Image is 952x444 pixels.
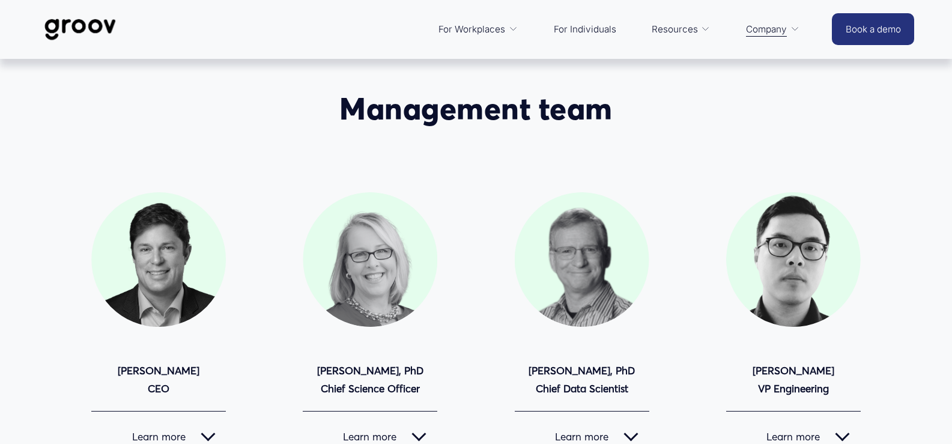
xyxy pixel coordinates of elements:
[740,15,805,44] a: folder dropdown
[652,21,698,38] span: Resources
[529,364,635,395] strong: [PERSON_NAME], PhD Chief Data Scientist
[317,364,423,395] strong: [PERSON_NAME], PhD Chief Science Officer
[56,90,896,127] h2: Management team
[438,21,505,38] span: For Workplaces
[737,430,835,443] span: Learn more
[832,13,914,45] a: Book a demo
[102,430,201,443] span: Learn more
[314,430,411,443] span: Learn more
[118,364,199,395] strong: [PERSON_NAME] CEO
[432,15,524,44] a: folder dropdown
[746,21,787,38] span: Company
[548,15,622,44] a: For Individuals
[646,15,717,44] a: folder dropdown
[753,364,834,395] strong: [PERSON_NAME] VP Engineering
[38,10,123,49] img: Groov | Workplace Science Platform | Unlock Performance | Drive Results
[526,430,624,443] span: Learn more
